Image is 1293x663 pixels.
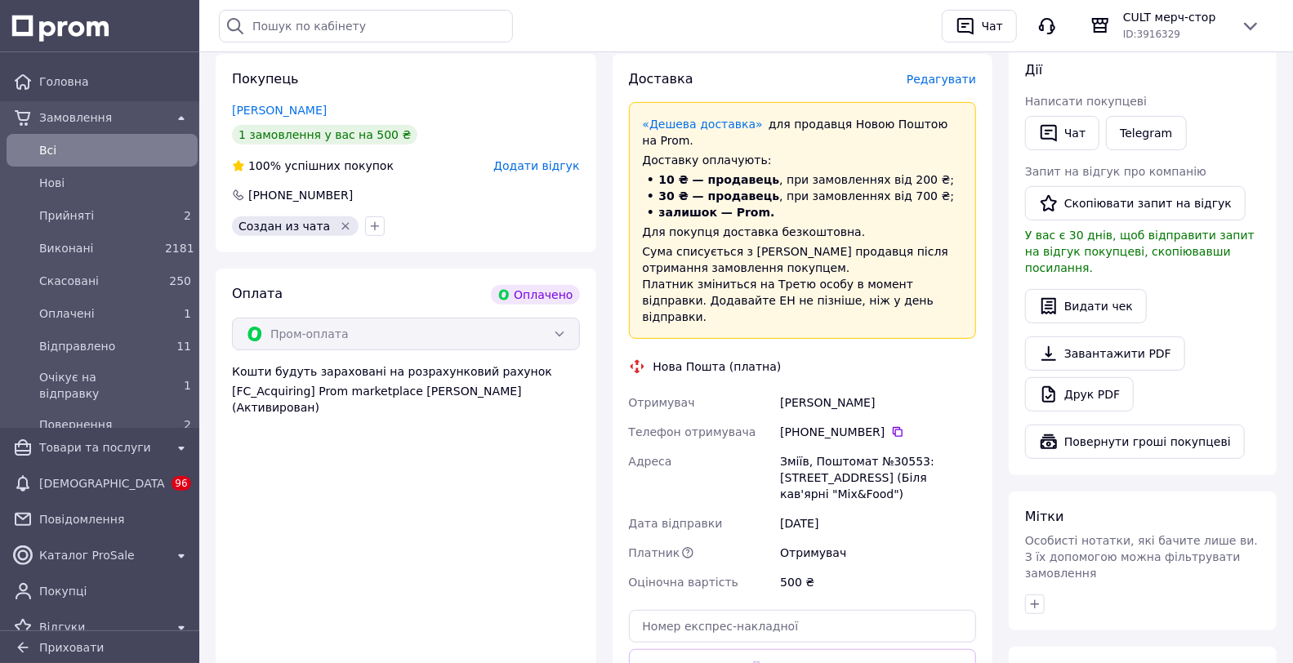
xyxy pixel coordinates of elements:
[232,71,299,87] span: Покупець
[1025,229,1255,274] span: У вас є 30 днів, щоб відправити запит на відгук покупцеві, скопіювавши посилання.
[39,338,158,354] span: Відправлено
[643,224,963,240] div: Для покупця доставка безкоштовна.
[1025,509,1064,524] span: Мітки
[629,576,738,589] span: Оціночна вартість
[780,424,976,440] div: [PHONE_NUMBER]
[1025,95,1147,108] span: Написати покупцеві
[184,209,191,222] span: 2
[643,116,963,149] div: для продавця Новою Поштою на Prom.
[907,73,976,86] span: Редагувати
[493,159,579,172] span: Додати відгук
[643,152,963,168] div: Доставку оплачують:
[184,307,191,320] span: 1
[1025,289,1147,323] button: Видати чек
[629,455,672,468] span: Адреса
[39,547,165,563] span: Каталог ProSale
[777,447,979,509] div: Зміїв, Поштомат №30553: [STREET_ADDRESS] (Біля кав'ярні "Mix&Food")
[629,71,693,87] span: Доставка
[184,379,191,392] span: 1
[1025,116,1099,150] button: Чат
[232,104,327,117] a: [PERSON_NAME]
[659,173,780,186] span: 10 ₴ — продавець
[232,286,283,301] span: Оплата
[643,243,963,325] div: Сума списується з [PERSON_NAME] продавця після отримання замовлення покупцем. Платник зміниться н...
[172,476,190,491] span: 96
[232,158,394,174] div: успішних покупок
[184,418,191,431] span: 2
[1025,377,1134,412] a: Друк PDF
[39,142,191,158] span: Всi
[232,363,580,416] div: Кошти будуть зараховані на розрахунковий рахунок
[169,274,191,287] span: 250
[39,439,165,456] span: Товари та послуги
[1025,62,1042,78] span: Дії
[247,187,354,203] div: [PHONE_NUMBER]
[39,475,165,492] span: [DEMOGRAPHIC_DATA]
[232,125,417,145] div: 1 замовлення у вас на 500 ₴
[777,567,979,597] div: 500 ₴
[629,396,695,409] span: Отримувач
[942,10,1017,42] button: Чат
[39,109,165,126] span: Замовлення
[659,189,780,202] span: 30 ₴ — продавець
[629,546,680,559] span: Платник
[39,207,158,224] span: Прийняті
[629,610,977,643] input: Номер експрес-накладної
[39,511,191,527] span: Повідомлення
[339,220,352,233] svg: Видалити мітку
[1025,165,1206,178] span: Запит на відгук про компанію
[232,383,580,416] div: [FC_Acquiring] Prom marketplace [PERSON_NAME] (Активирован)
[39,583,191,599] span: Покупці
[39,641,104,654] span: Приховати
[777,388,979,417] div: [PERSON_NAME]
[39,240,158,256] span: Виконані
[649,358,786,375] div: Нова Пошта (платна)
[659,206,775,219] span: залишок — Prom.
[39,305,158,322] span: Оплачені
[1123,9,1228,25] span: CULT мерч-стор
[239,220,330,233] span: Создан из чата
[39,273,158,289] span: Скасовані
[165,242,194,255] span: 2181
[248,159,281,172] span: 100%
[643,118,763,131] a: «Дешева доставка»
[39,175,191,191] span: Нові
[643,171,963,188] li: , при замовленнях від 200 ₴;
[777,538,979,567] div: Отримувач
[1123,29,1180,40] span: ID: 3916329
[643,188,963,204] li: , при замовленнях від 700 ₴;
[1025,534,1258,580] span: Особисті нотатки, які бачите лише ви. З їх допомогою можна фільтрувати замовлення
[629,517,723,530] span: Дата відправки
[1025,186,1246,220] button: Скопіювати запит на відгук
[219,10,513,42] input: Пошук по кабінету
[777,509,979,538] div: [DATE]
[39,416,158,433] span: Повернення
[39,619,165,635] span: Відгуки
[979,14,1006,38] div: Чат
[176,340,191,353] span: 11
[1025,425,1245,459] button: Повернути гроші покупцеві
[1106,116,1186,150] a: Telegram
[39,369,158,402] span: Очікує на відправку
[491,285,579,305] div: Оплачено
[629,425,756,438] span: Телефон отримувача
[39,73,191,90] span: Головна
[1025,336,1185,371] a: Завантажити PDF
